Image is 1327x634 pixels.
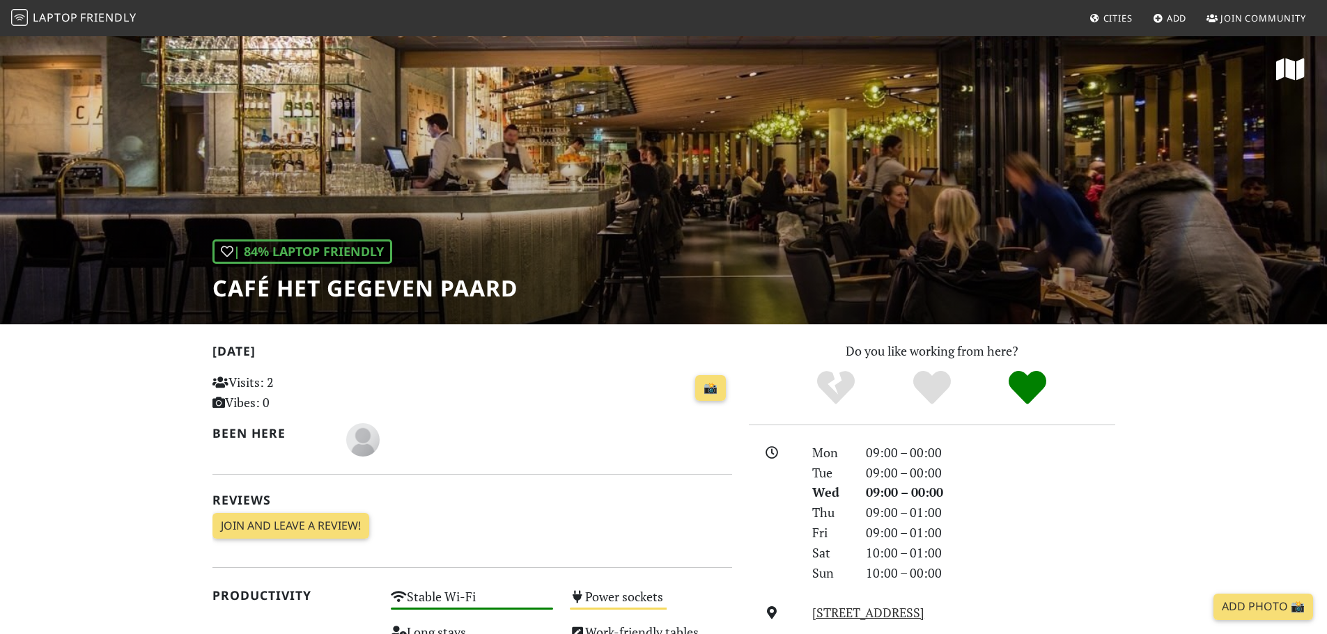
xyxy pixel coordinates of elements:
img: blank-535327c66bd565773addf3077783bbfce4b00ec00e9fd257753287c682c7fa38.png [346,423,380,457]
div: 09:00 – 01:00 [857,502,1124,523]
div: 09:00 – 00:00 [857,463,1124,483]
div: Thu [804,502,857,523]
span: Friendly [80,10,136,25]
a: 📸 [695,375,726,402]
div: 10:00 – 00:00 [857,563,1124,583]
h2: Reviews [212,493,732,507]
p: Do you like working from here? [749,341,1115,361]
h2: Been here [212,426,330,441]
a: Add [1147,6,1193,31]
div: Sun [804,563,857,583]
div: 09:00 – 01:00 [857,523,1124,543]
div: | 84% Laptop Friendly [212,239,392,264]
div: Mon [804,443,857,463]
div: Fri [804,523,857,543]
a: LaptopFriendly LaptopFriendly [11,6,137,31]
h2: [DATE] [212,344,732,364]
div: Sat [804,543,857,563]
span: Add [1167,12,1187,24]
div: No [788,369,884,407]
p: Visits: 2 Vibes: 0 [212,372,375,413]
a: [STREET_ADDRESS] [812,604,924,621]
a: Cities [1084,6,1138,31]
a: Join and leave a review! [212,513,369,539]
div: 09:00 – 00:00 [857,443,1124,463]
div: Tue [804,463,857,483]
div: Stable Wi-Fi [382,585,561,621]
a: Add Photo 📸 [1213,594,1313,620]
span: David Yoon [346,430,380,447]
div: 09:00 – 00:00 [857,482,1124,502]
span: Join Community [1220,12,1306,24]
h2: Productivity [212,588,375,603]
div: 10:00 – 01:00 [857,543,1124,563]
h1: Café Het Gegeven Paard [212,275,518,301]
div: Power sockets [561,585,740,621]
span: Cities [1103,12,1133,24]
img: LaptopFriendly [11,9,28,26]
a: Join Community [1201,6,1312,31]
div: Wed [804,482,857,502]
span: Laptop [33,10,78,25]
div: Definitely! [979,369,1076,407]
div: Yes [884,369,980,407]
